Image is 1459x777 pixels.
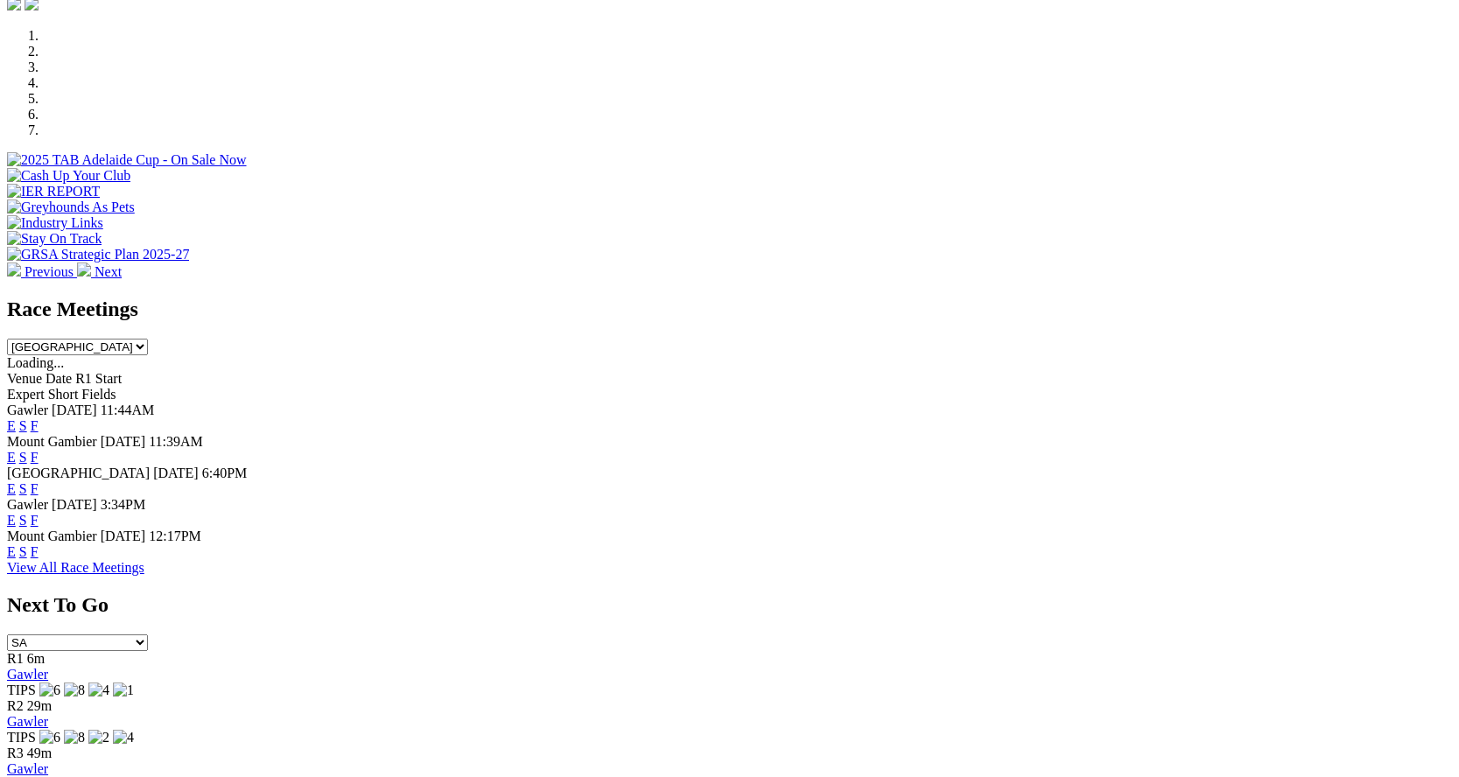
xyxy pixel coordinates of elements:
img: 2 [88,730,109,745]
img: Stay On Track [7,231,102,247]
a: S [19,418,27,433]
a: Next [77,264,122,279]
img: Industry Links [7,215,103,231]
span: [DATE] [52,497,97,512]
a: S [19,450,27,465]
span: [GEOGRAPHIC_DATA] [7,465,150,480]
a: S [19,544,27,559]
span: TIPS [7,730,36,745]
a: S [19,481,27,496]
a: F [31,418,39,433]
a: F [31,544,39,559]
img: 8 [64,730,85,745]
span: Short [48,387,79,402]
a: Gawler [7,714,48,729]
img: GRSA Strategic Plan 2025-27 [7,247,189,262]
a: View All Race Meetings [7,560,144,575]
a: E [7,450,16,465]
img: 2025 TAB Adelaide Cup - On Sale Now [7,152,247,168]
a: E [7,418,16,433]
span: Next [95,264,122,279]
span: R3 [7,745,24,760]
span: 29m [27,698,52,713]
a: E [7,513,16,528]
img: 6 [39,730,60,745]
span: TIPS [7,682,36,697]
span: Gawler [7,497,48,512]
span: 11:39AM [149,434,203,449]
a: Gawler [7,667,48,682]
span: 3:34PM [101,497,146,512]
span: 49m [27,745,52,760]
span: [DATE] [101,528,146,543]
span: Expert [7,387,45,402]
a: Gawler [7,761,48,776]
span: Previous [25,264,74,279]
img: Greyhounds As Pets [7,199,135,215]
span: 6:40PM [202,465,248,480]
img: chevron-right-pager-white.svg [77,262,91,276]
span: R1 [7,651,24,666]
span: [DATE] [153,465,199,480]
a: F [31,481,39,496]
span: 12:17PM [149,528,201,543]
span: R2 [7,698,24,713]
img: 4 [113,730,134,745]
img: 1 [113,682,134,698]
span: [DATE] [52,402,97,417]
h2: Race Meetings [7,297,1452,321]
span: Loading... [7,355,64,370]
h2: Next To Go [7,593,1452,617]
img: 8 [64,682,85,698]
span: Gawler [7,402,48,417]
a: F [31,450,39,465]
span: 11:44AM [101,402,155,417]
span: R1 Start [75,371,122,386]
span: Mount Gambier [7,528,97,543]
span: [DATE] [101,434,146,449]
a: F [31,513,39,528]
a: S [19,513,27,528]
span: Date [46,371,72,386]
img: 6 [39,682,60,698]
a: E [7,481,16,496]
a: E [7,544,16,559]
span: Mount Gambier [7,434,97,449]
img: Cash Up Your Club [7,168,130,184]
span: 6m [27,651,45,666]
a: Previous [7,264,77,279]
img: 4 [88,682,109,698]
img: IER REPORT [7,184,100,199]
span: Venue [7,371,42,386]
span: Fields [81,387,116,402]
img: chevron-left-pager-white.svg [7,262,21,276]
